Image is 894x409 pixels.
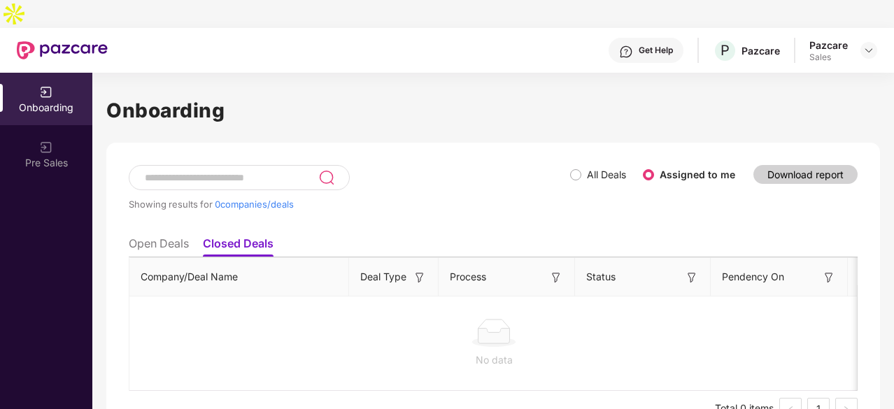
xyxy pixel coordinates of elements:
div: Pazcare [742,44,780,57]
span: Status [586,269,616,285]
img: svg+xml;base64,PHN2ZyB3aWR0aD0iMjQiIGhlaWdodD0iMjUiIHZpZXdCb3g9IjAgMCAyNCAyNSIgZmlsbD0ibm9uZSIgeG... [318,169,334,186]
div: Pazcare [809,38,848,52]
img: svg+xml;base64,PHN2ZyBpZD0iSGVscC0zMngzMiIgeG1sbnM9Imh0dHA6Ly93d3cudzMub3JnLzIwMDAvc3ZnIiB3aWR0aD... [619,45,633,59]
img: svg+xml;base64,PHN2ZyB3aWR0aD0iMTYiIGhlaWdodD0iMTYiIHZpZXdCb3g9IjAgMCAxNiAxNiIgZmlsbD0ibm9uZSIgeG... [549,271,563,285]
span: Pendency On [722,269,784,285]
div: No data [141,352,847,368]
img: New Pazcare Logo [17,41,108,59]
div: Sales [809,52,848,63]
img: svg+xml;base64,PHN2ZyB3aWR0aD0iMjAiIGhlaWdodD0iMjAiIHZpZXdCb3g9IjAgMCAyMCAyMCIgZmlsbD0ibm9uZSIgeG... [39,85,53,99]
span: Deal Type [360,269,406,285]
img: svg+xml;base64,PHN2ZyB3aWR0aD0iMjAiIGhlaWdodD0iMjAiIHZpZXdCb3g9IjAgMCAyMCAyMCIgZmlsbD0ibm9uZSIgeG... [39,141,53,155]
img: svg+xml;base64,PHN2ZyB3aWR0aD0iMTYiIGhlaWdodD0iMTYiIHZpZXdCb3g9IjAgMCAxNiAxNiIgZmlsbD0ibm9uZSIgeG... [685,271,699,285]
div: Get Help [639,45,673,56]
img: svg+xml;base64,PHN2ZyB3aWR0aD0iMTYiIGhlaWdodD0iMTYiIHZpZXdCb3g9IjAgMCAxNiAxNiIgZmlsbD0ibm9uZSIgeG... [413,271,427,285]
span: Process [450,269,486,285]
span: 0 companies/deals [215,199,294,210]
img: svg+xml;base64,PHN2ZyB3aWR0aD0iMTYiIGhlaWdodD0iMTYiIHZpZXdCb3g9IjAgMCAxNiAxNiIgZmlsbD0ibm9uZSIgeG... [822,271,836,285]
img: svg+xml;base64,PHN2ZyBpZD0iRHJvcGRvd24tMzJ4MzIiIHhtbG5zPSJodHRwOi8vd3d3LnczLm9yZy8yMDAwL3N2ZyIgd2... [863,45,874,56]
label: Assigned to me [660,168,735,180]
h1: Onboarding [106,95,880,126]
span: P [721,42,730,59]
label: All Deals [587,168,626,180]
li: Open Deals [129,236,189,257]
div: Showing results for [129,199,570,210]
li: Closed Deals [203,236,274,257]
th: Company/Deal Name [129,258,349,296]
button: Download report [753,165,858,184]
